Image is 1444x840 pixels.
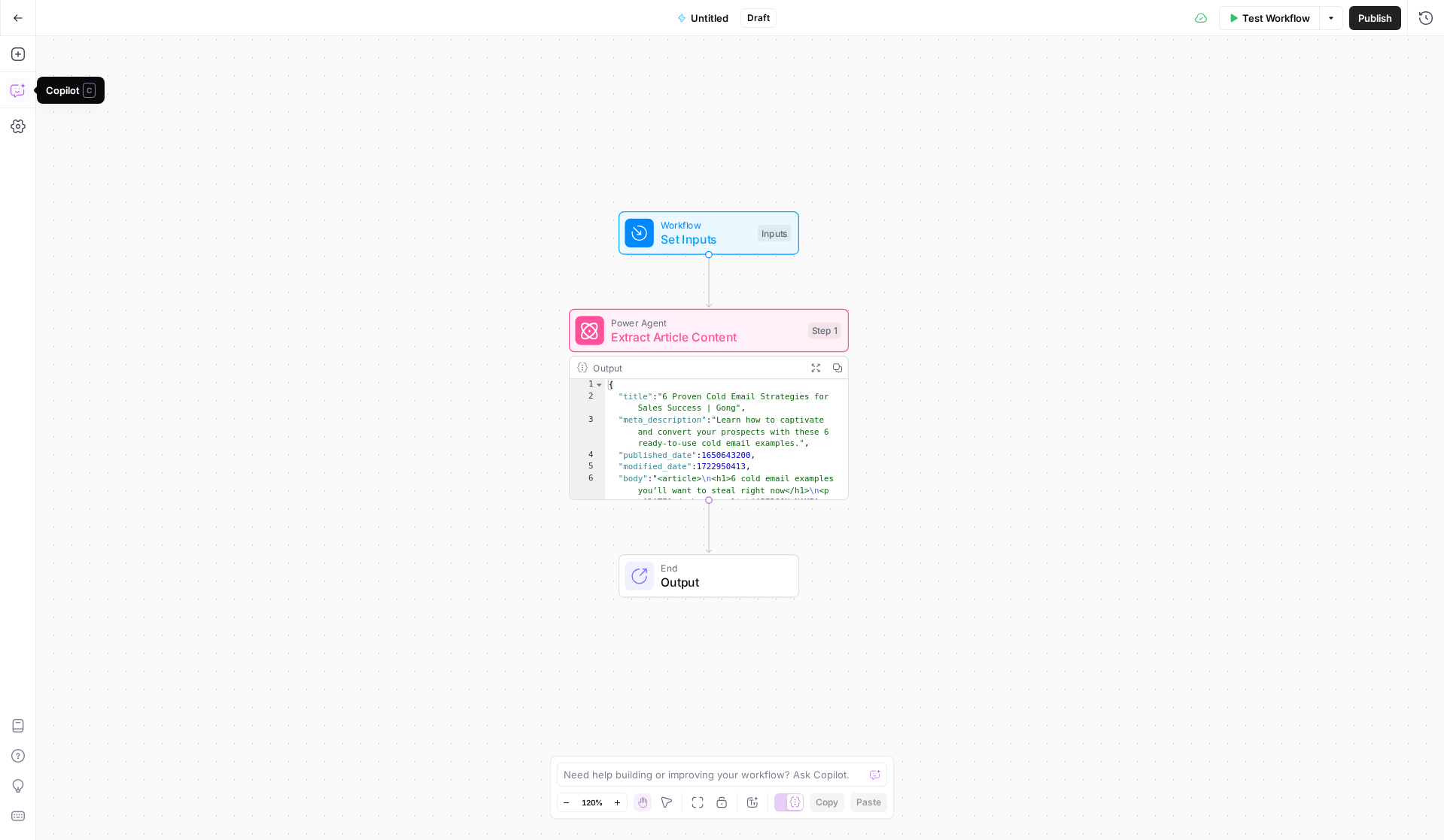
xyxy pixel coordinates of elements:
button: Publish [1349,6,1401,30]
div: WorkflowSet InputsInputs [569,211,849,255]
div: Output [593,360,799,375]
span: Extract Article Content [611,328,801,346]
div: 1 [570,379,605,391]
button: Test Workflow [1219,6,1319,30]
div: 3 [570,414,605,450]
span: Paste [856,796,881,809]
button: Untitled [668,6,737,30]
div: Copilot [46,83,96,98]
div: 4 [570,450,605,462]
div: 2 [570,391,605,414]
div: Inputs [758,225,791,241]
span: Copy [816,796,838,809]
span: Output [661,573,783,591]
div: Step 1 [808,323,841,339]
span: Power Agent [611,315,801,329]
span: Workflow [661,218,750,232]
span: C [83,83,96,98]
span: Set Inputs [661,230,750,248]
div: Power AgentExtract Article ContentStep 1Output{ "title":"6 Proven Cold Email Strategies for Sales... [569,309,849,500]
div: 5 [570,462,605,474]
span: End [661,561,783,575]
span: Untitled [691,11,728,26]
span: Publish [1358,11,1392,26]
span: 120% [582,796,603,808]
g: Edge from start to step_1 [706,255,711,308]
span: Toggle code folding, rows 1 through 7 [594,379,604,391]
span: Test Workflow [1242,11,1310,26]
div: EndOutput [569,554,849,598]
span: Draft [747,11,770,25]
button: Paste [850,793,887,812]
button: Copy [810,793,844,812]
g: Edge from step_1 to end [706,500,711,553]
